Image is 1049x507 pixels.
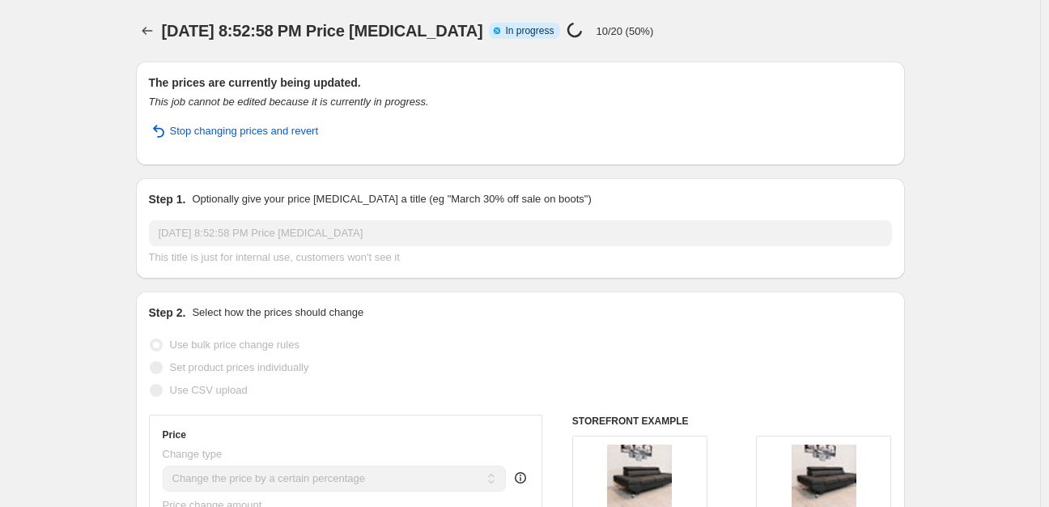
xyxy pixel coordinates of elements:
span: This title is just for internal use, customers won't see it [149,251,400,263]
button: Stop changing prices and revert [139,118,329,144]
h2: Step 2. [149,305,186,321]
button: Price change jobs [136,19,159,42]
h2: Step 1. [149,191,186,207]
span: Set product prices individually [170,361,309,373]
div: help [512,470,529,486]
p: 10/20 (50%) [596,25,653,37]
span: Use bulk price change rules [170,339,299,351]
input: 30% off holiday sale [149,220,892,246]
span: In progress [505,24,554,37]
h3: Price [163,428,186,441]
h2: The prices are currently being updated. [149,75,892,91]
p: Select how the prices should change [192,305,363,321]
span: Stop changing prices and revert [170,123,319,139]
span: [DATE] 8:52:58 PM Price [MEDICAL_DATA] [162,22,483,40]
span: Use CSV upload [170,384,248,396]
h6: STOREFRONT EXAMPLE [572,415,892,428]
span: Change type [163,448,223,460]
p: Optionally give your price [MEDICAL_DATA] a title (eg "March 30% off sale on boots") [192,191,591,207]
i: This job cannot be edited because it is currently in progress. [149,96,429,108]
